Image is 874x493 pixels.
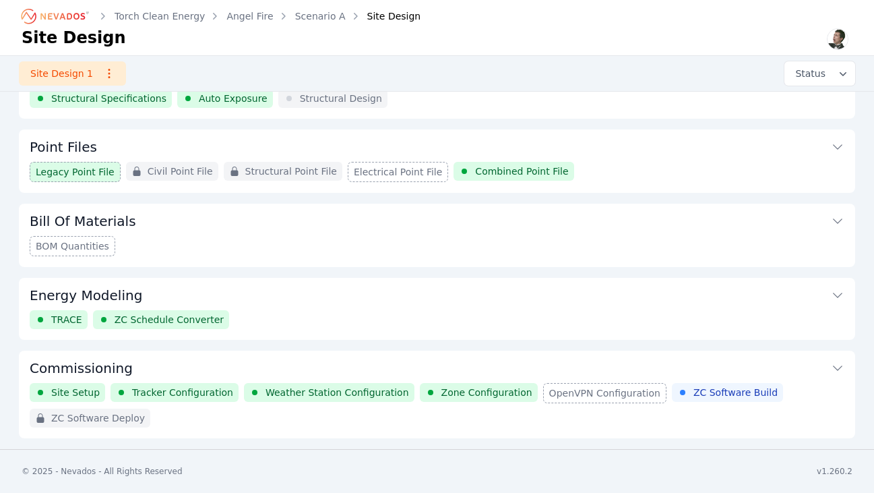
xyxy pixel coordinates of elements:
h3: Bill Of Materials [30,212,136,231]
h3: Energy Modeling [30,286,142,305]
div: Point FilesLegacy Point FileCivil Point FileStructural Point FileElectrical Point FileCombined Po... [19,129,855,193]
button: Status [784,61,855,86]
div: Site Design [348,9,421,23]
div: CommissioningSite SetupTracker ConfigurationWeather Station ConfigurationZone ConfigurationOpenVP... [19,351,855,438]
button: Point Files [30,129,844,162]
a: Site Design 1 [19,61,126,86]
span: Weather Station Configuration [266,386,409,399]
h1: Site Design [22,27,126,49]
button: Energy Modeling [30,278,844,310]
span: Zone Configuration [441,386,532,399]
div: Bill Of MaterialsBOM Quantities [19,204,855,267]
span: Status [790,67,825,80]
div: v1.260.2 [817,466,852,477]
h3: Commissioning [30,359,133,378]
span: ZC Schedule Converter [115,313,224,326]
div: © 2025 - Nevados - All Rights Reserved [22,466,183,477]
span: Combined Point File [475,165,568,178]
button: Bill Of Materials [30,204,844,236]
a: Scenario A [295,9,346,23]
span: Structural Design [300,92,382,105]
span: TRACE [51,313,82,326]
span: BOM Quantities [36,239,109,253]
div: Energy ModelingTRACEZC Schedule Converter [19,278,855,340]
span: ZC Software Build [693,386,778,399]
a: Torch Clean Energy [115,9,205,23]
button: Commissioning [30,351,844,383]
span: Legacy Point File [36,165,115,179]
h3: Point Files [30,138,97,156]
span: Structural Specifications [51,92,166,105]
nav: Breadcrumb [22,5,420,27]
span: ZC Software Deploy [51,411,145,425]
span: Structural Point File [245,165,337,178]
span: Tracker Configuration [132,386,233,399]
span: Civil Point File [148,165,213,178]
img: Alex Kushner [827,28,848,50]
span: OpenVPN Configuration [549,386,660,400]
span: Auto Exposure [199,92,268,105]
span: Electrical Point File [354,165,442,179]
a: Angel Fire [226,9,273,23]
span: Site Setup [51,386,100,399]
